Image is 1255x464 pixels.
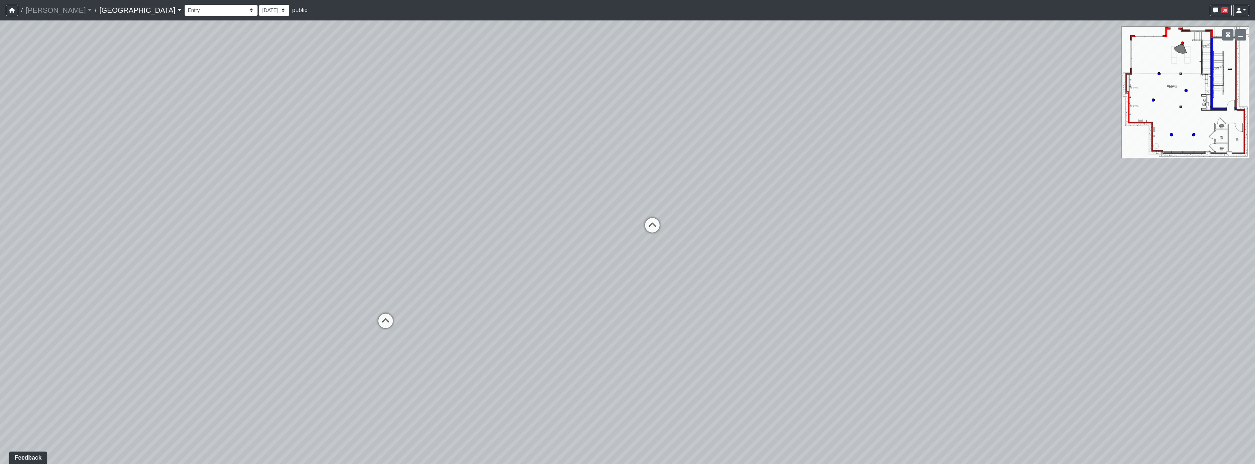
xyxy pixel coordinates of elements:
[92,3,99,18] span: /
[26,3,92,18] a: [PERSON_NAME]
[1210,5,1232,16] button: 30
[292,7,308,13] span: public
[5,449,49,464] iframe: Ybug feedback widget
[1221,7,1228,13] span: 30
[99,3,181,18] a: [GEOGRAPHIC_DATA]
[18,3,26,18] span: /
